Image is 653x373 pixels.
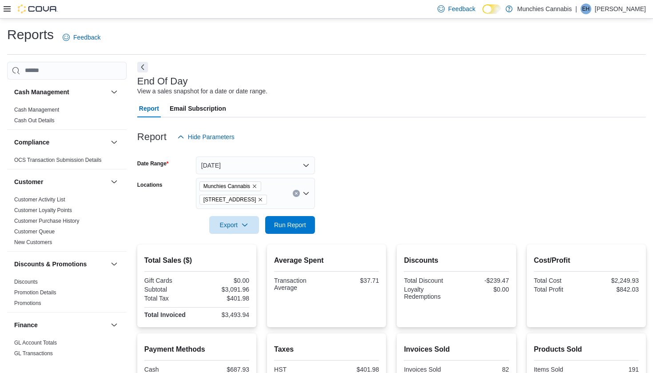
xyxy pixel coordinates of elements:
[274,221,306,229] span: Run Report
[448,4,475,13] span: Feedback
[199,277,249,284] div: $0.00
[199,366,249,373] div: $687.93
[517,4,572,14] p: Munchies Cannabis
[144,366,195,373] div: Cash
[404,277,454,284] div: Total Discount
[404,366,454,373] div: Invoices Sold
[14,218,80,224] a: Customer Purchase History
[458,277,509,284] div: -$239.47
[199,295,249,302] div: $401.98
[274,277,325,291] div: Transaction Average
[458,366,509,373] div: 82
[14,177,107,186] button: Customer
[404,255,509,266] h2: Discounts
[14,260,87,269] h3: Discounts & Promotions
[588,277,639,284] div: $2,249.93
[595,4,646,14] p: [PERSON_NAME]
[144,286,195,293] div: Subtotal
[199,195,267,205] span: 131 Beechwood Ave
[303,190,310,197] button: Open list of options
[274,255,379,266] h2: Average Spent
[144,344,249,355] h2: Payment Methods
[14,350,53,357] a: GL Transactions
[328,366,379,373] div: $401.98
[7,194,127,251] div: Customer
[534,286,585,293] div: Total Profit
[14,239,52,245] a: New Customers
[14,138,49,147] h3: Compliance
[581,4,591,14] div: Elias Hanna
[252,184,257,189] button: Remove Munchies Cannabis from selection in this group
[265,216,315,234] button: Run Report
[209,216,259,234] button: Export
[109,176,119,187] button: Customer
[14,300,41,306] a: Promotions
[188,132,235,141] span: Hide Parameters
[109,259,119,269] button: Discounts & Promotions
[14,229,55,235] a: Customer Queue
[534,366,585,373] div: Items Sold
[144,311,186,318] strong: Total Invoiced
[7,155,127,169] div: Compliance
[144,277,195,284] div: Gift Cards
[482,4,501,14] input: Dark Mode
[14,138,107,147] button: Compliance
[14,289,56,296] a: Promotion Details
[203,182,250,191] span: Munchies Cannabis
[109,87,119,97] button: Cash Management
[14,321,38,329] h3: Finance
[7,104,127,129] div: Cash Management
[18,4,58,13] img: Cova
[14,321,107,329] button: Finance
[293,190,300,197] button: Clear input
[14,107,59,113] a: Cash Management
[137,87,267,96] div: View a sales snapshot for a date or date range.
[7,26,54,44] h1: Reports
[274,344,379,355] h2: Taxes
[199,311,249,318] div: $3,493.94
[109,320,119,330] button: Finance
[137,132,167,142] h3: Report
[534,255,639,266] h2: Cost/Profit
[59,28,104,46] a: Feedback
[109,137,119,148] button: Compliance
[582,4,590,14] span: EH
[144,255,249,266] h2: Total Sales ($)
[588,286,639,293] div: $842.03
[196,156,315,174] button: [DATE]
[137,76,188,87] h3: End Of Day
[203,195,256,204] span: [STREET_ADDRESS]
[14,177,43,186] h3: Customer
[14,88,69,96] h3: Cash Management
[137,62,148,72] button: Next
[14,157,102,163] a: OCS Transaction Submission Details
[73,33,100,42] span: Feedback
[14,279,38,285] a: Discounts
[14,197,65,203] a: Customer Activity List
[14,207,72,213] a: Customer Loyalty Points
[170,100,226,117] span: Email Subscription
[404,286,454,300] div: Loyalty Redemptions
[139,100,159,117] span: Report
[199,286,249,293] div: $3,091.96
[7,277,127,312] div: Discounts & Promotions
[258,197,263,202] button: Remove 131 Beechwood Ave from selection in this group
[144,295,195,302] div: Total Tax
[534,344,639,355] h2: Products Sold
[534,277,585,284] div: Total Cost
[404,344,509,355] h2: Invoices Sold
[215,216,254,234] span: Export
[14,117,55,124] a: Cash Out Details
[14,260,107,269] button: Discounts & Promotions
[199,181,261,191] span: Munchies Cannabis
[575,4,577,14] p: |
[174,128,238,146] button: Hide Parameters
[274,366,325,373] div: HST
[137,181,163,189] label: Locations
[7,337,127,362] div: Finance
[137,160,169,167] label: Date Range
[458,286,509,293] div: $0.00
[14,340,57,346] a: GL Account Totals
[14,88,107,96] button: Cash Management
